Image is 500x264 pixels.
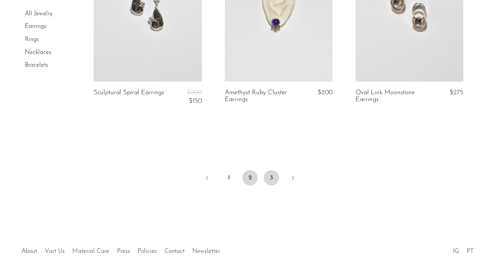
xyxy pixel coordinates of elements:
[356,89,427,103] a: Oval Link Moonstone Earrings
[164,248,185,254] a: Contact
[138,248,157,254] a: Policies
[45,248,65,254] a: Visit Us
[189,98,202,104] span: $150
[25,62,48,68] a: Bracelets
[25,11,52,17] a: All Jewelry
[264,170,279,185] a: 3
[25,36,39,43] a: Rings
[285,170,300,187] a: Next
[117,248,130,254] a: Press
[450,89,463,96] span: $275
[94,89,164,105] a: Sculptural Spiral Earrings
[453,248,459,254] a: IG
[72,248,109,254] a: Material Care
[467,248,474,254] a: PT
[200,170,215,187] a: Previous
[221,170,236,185] a: 1
[187,89,202,96] span: $200
[225,89,296,103] a: Amethyst Ruby Cluster Earrings
[449,242,477,257] ul: Social Medias
[318,89,333,96] span: $200
[25,24,46,30] a: Earrings
[25,49,51,56] a: Necklaces
[18,242,224,257] ul: Quick links
[242,170,258,185] span: 2
[21,248,37,254] a: About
